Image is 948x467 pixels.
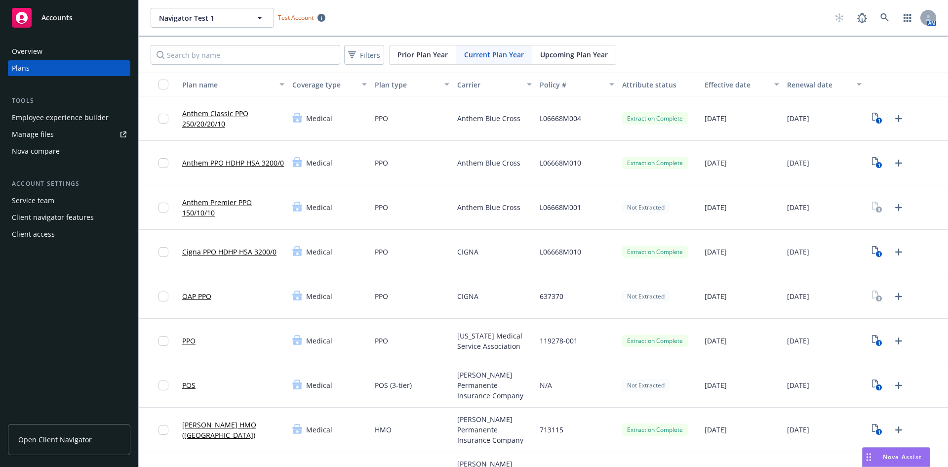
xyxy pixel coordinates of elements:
a: View Plan Documents [869,422,885,438]
span: POS (3-tier) [375,380,412,390]
span: [US_STATE] Medical Service Association [457,331,532,351]
div: Policy # [540,80,603,90]
div: Extraction Complete [622,246,688,258]
div: Extraction Complete [622,157,688,169]
button: Coverage type [288,73,371,96]
text: 1 [878,118,880,124]
div: Client access [12,226,55,242]
span: [DATE] [787,113,809,124]
span: Anthem Blue Cross [457,113,520,124]
input: Toggle Row Selected [158,425,168,435]
input: Select all [158,80,168,89]
a: Anthem PPO HDHP HSA 3200/0 [182,158,284,168]
span: PPO [375,158,388,168]
span: Filters [360,50,380,60]
span: [DATE] [787,158,809,168]
div: Attribute status [622,80,697,90]
div: Extraction Complete [622,112,688,125]
button: Carrier [453,73,536,96]
a: Upload Plan Documents [891,422,907,438]
a: View Plan Documents [869,200,885,215]
span: CIGNA [457,291,478,301]
a: Overview [8,43,130,59]
a: PPO [182,336,196,346]
span: Filters [346,48,382,62]
span: Anthem Blue Cross [457,202,520,212]
span: [DATE] [705,113,727,124]
a: View Plan Documents [869,155,885,171]
a: Employee experience builder [8,110,130,126]
span: PPO [375,291,388,301]
span: Navigator Test 1 [159,13,244,23]
div: Not Extracted [622,201,670,213]
a: Anthem Premier PPO 150/10/10 [182,197,284,218]
button: Navigator Test 1 [151,8,274,28]
span: L06668M004 [540,113,581,124]
div: Effective date [705,80,768,90]
a: View Plan Documents [869,378,885,393]
span: Test Account [274,12,329,23]
input: Toggle Row Selected [158,336,168,346]
span: [DATE] [787,291,809,301]
span: Nova Assist [883,453,922,461]
a: View Plan Documents [869,333,885,349]
a: OAP PPO [182,291,211,301]
span: Test Account [278,13,314,22]
button: Nova Assist [862,447,930,467]
span: PPO [375,202,388,212]
a: Upload Plan Documents [891,244,907,260]
input: Toggle Row Selected [158,158,168,168]
span: CIGNA [457,247,478,257]
span: 119278-001 [540,336,578,346]
a: Upload Plan Documents [891,155,907,171]
span: HMO [375,425,392,435]
span: [DATE] [787,380,809,390]
span: [PERSON_NAME] Permanente Insurance Company [457,414,532,445]
span: Medical [306,247,332,257]
text: 1 [878,384,880,391]
button: Attribute status [618,73,701,96]
input: Toggle Row Selected [158,381,168,390]
div: Not Extracted [622,290,670,302]
a: Start snowing [829,8,849,28]
a: Service team [8,193,130,209]
a: Upload Plan Documents [891,378,907,393]
a: [PERSON_NAME] HMO ([GEOGRAPHIC_DATA]) [182,420,284,440]
span: [DATE] [787,202,809,212]
a: View Plan Documents [869,289,885,304]
div: Renewal date [787,80,851,90]
span: Accounts [41,14,73,22]
div: Employee experience builder [12,110,109,126]
a: Search [875,8,895,28]
input: Toggle Row Selected [158,292,168,301]
a: Plans [8,60,130,76]
span: Medical [306,202,332,212]
div: Client navigator features [12,210,94,225]
span: L06668M010 [540,247,581,257]
span: [DATE] [787,336,809,346]
span: [DATE] [705,425,727,435]
span: Anthem Blue Cross [457,158,520,168]
span: PPO [375,247,388,257]
span: [DATE] [705,202,727,212]
a: Accounts [8,4,130,32]
span: Medical [306,336,332,346]
span: Medical [306,291,332,301]
button: Filters [344,45,384,65]
text: 1 [878,162,880,169]
a: Anthem Classic PPO 250/20/20/10 [182,108,284,129]
button: Plan name [178,73,288,96]
a: Upload Plan Documents [891,200,907,215]
text: 1 [878,251,880,257]
button: Policy # [536,73,618,96]
a: View Plan Documents [869,111,885,127]
span: [DATE] [705,291,727,301]
span: N/A [540,380,552,390]
text: 1 [878,340,880,346]
div: Plans [12,60,30,76]
div: Coverage type [292,80,356,90]
span: [DATE] [787,425,809,435]
a: Switch app [898,8,917,28]
span: [DATE] [705,247,727,257]
input: Toggle Row Selected [158,203,168,212]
